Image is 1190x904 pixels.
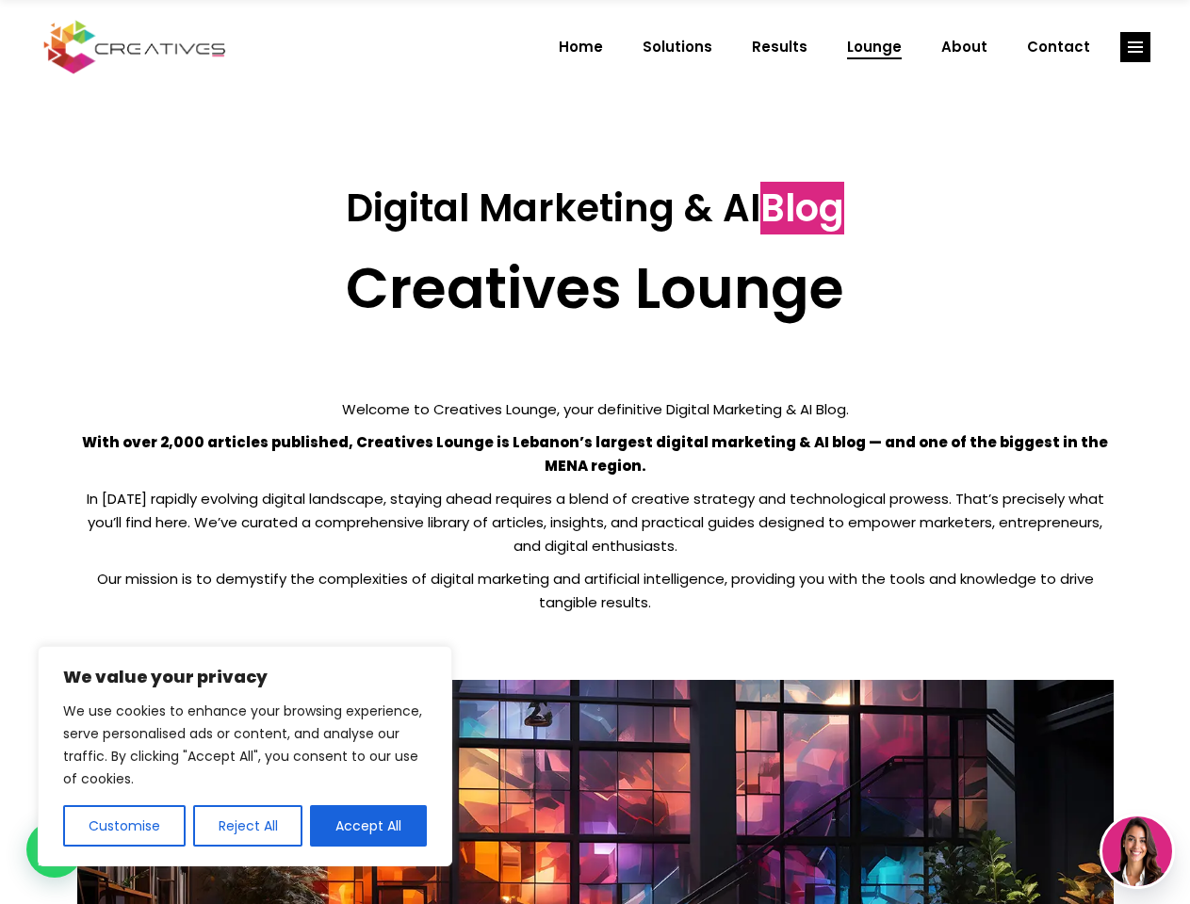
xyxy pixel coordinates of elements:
[77,487,1114,557] p: In [DATE] rapidly evolving digital landscape, staying ahead requires a blend of creative strategy...
[310,805,427,847] button: Accept All
[847,23,902,72] span: Lounge
[732,23,827,72] a: Results
[1120,32,1150,62] a: link
[77,254,1114,322] h2: Creatives Lounge
[643,23,712,72] span: Solutions
[26,821,83,878] div: WhatsApp contact
[752,23,807,72] span: Results
[77,397,1114,421] p: Welcome to Creatives Lounge, your definitive Digital Marketing & AI Blog.
[941,23,987,72] span: About
[921,23,1007,72] a: About
[623,23,732,72] a: Solutions
[1102,816,1172,886] img: agent
[63,666,427,688] p: We value your privacy
[1007,23,1110,72] a: Contact
[193,805,303,847] button: Reject All
[40,18,230,76] img: Creatives
[77,567,1114,614] p: Our mission is to demystify the complexities of digital marketing and artificial intelligence, pr...
[539,23,623,72] a: Home
[77,186,1114,231] h3: Digital Marketing & AI
[38,646,452,866] div: We value your privacy
[82,432,1108,476] strong: With over 2,000 articles published, Creatives Lounge is Lebanon’s largest digital marketing & AI ...
[827,23,921,72] a: Lounge
[1027,23,1090,72] span: Contact
[63,805,186,847] button: Customise
[760,182,844,234] span: Blog
[559,23,603,72] span: Home
[63,700,427,790] p: We use cookies to enhance your browsing experience, serve personalised ads or content, and analys...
